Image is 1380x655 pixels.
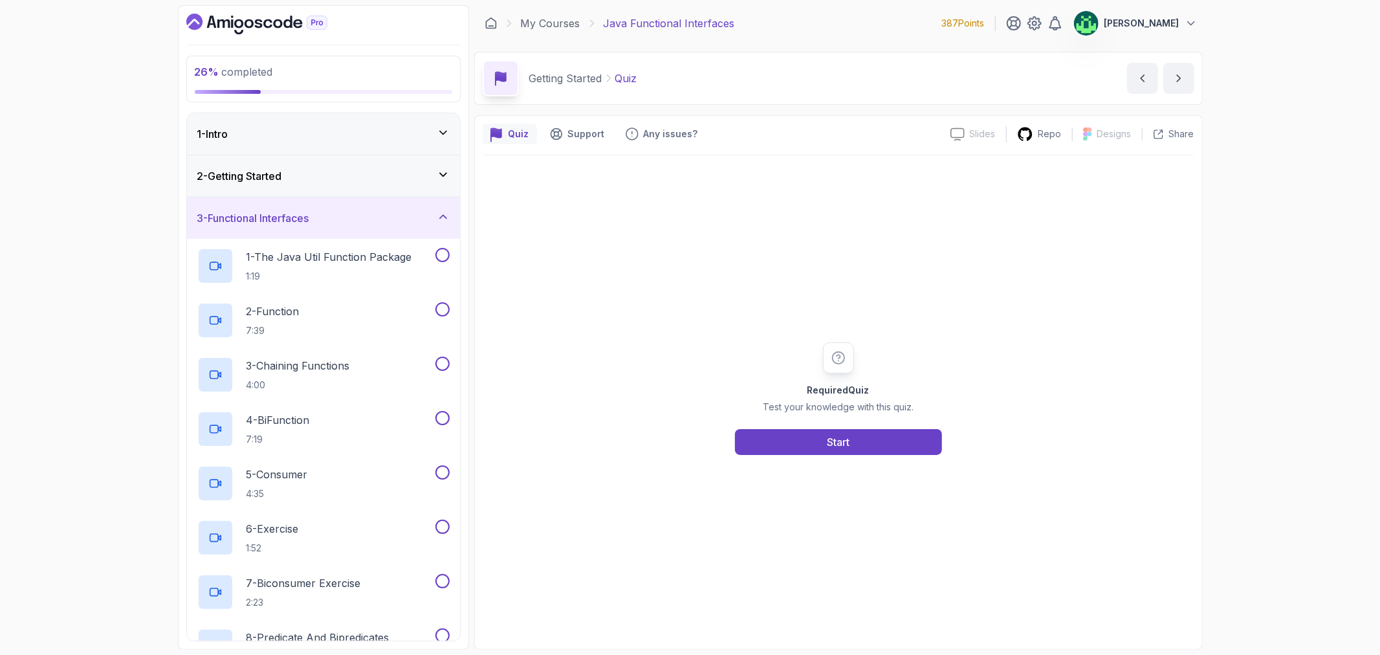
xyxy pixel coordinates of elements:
[763,401,914,414] p: Test your knowledge with this quiz.
[197,248,450,284] button: 1-The Java Util Function Package1:19
[529,71,602,86] p: Getting Started
[246,487,308,500] p: 4:35
[197,357,450,393] button: 3-Chaining Functions4:00
[246,575,361,591] p: 7 - Biconsumer Exercise
[604,16,735,31] p: Java Functional Interfaces
[197,465,450,502] button: 5-Consumer4:35
[521,16,580,31] a: My Courses
[197,126,228,142] h3: 1 - Intro
[246,412,310,428] p: 4 - BiFunction
[246,467,308,482] p: 5 - Consumer
[246,433,310,446] p: 7:19
[1097,128,1132,140] p: Designs
[618,124,706,144] button: Feedback button
[246,542,299,555] p: 1:52
[187,113,460,155] button: 1-Intro
[807,384,849,395] span: Required
[246,521,299,537] p: 6 - Exercise
[246,358,350,373] p: 3 - Chaining Functions
[246,596,361,609] p: 2:23
[568,128,605,140] p: Support
[195,65,219,78] span: 26 %
[970,128,996,140] p: Slides
[735,429,942,455] button: Start
[246,379,350,392] p: 4:00
[246,270,412,283] p: 1:19
[197,302,450,339] button: 2-Function7:39
[197,210,309,226] h3: 3 - Functional Interfaces
[644,128,698,140] p: Any issues?
[1074,11,1099,36] img: user profile image
[197,520,450,556] button: 6-Exercise1:52
[197,574,450,610] button: 7-Biconsumer Exercise2:23
[1038,128,1062,140] p: Repo
[195,65,273,78] span: completed
[485,17,498,30] a: Dashboard
[763,384,914,397] h2: Quiz
[246,249,412,265] p: 1 - The Java Util Function Package
[246,304,300,319] p: 2 - Function
[542,124,613,144] button: Support button
[186,14,357,34] a: Dashboard
[1163,63,1194,94] button: next content
[187,197,460,239] button: 3-Functional Interfaces
[187,155,460,197] button: 2-Getting Started
[615,71,637,86] p: Quiz
[1104,17,1179,30] p: [PERSON_NAME]
[197,168,282,184] h3: 2 - Getting Started
[1127,63,1158,94] button: previous content
[1142,128,1194,140] button: Share
[246,324,300,337] p: 7:39
[246,630,389,645] p: 8 - Predicate And Bipredicates
[827,434,849,450] div: Start
[197,411,450,447] button: 4-BiFunction7:19
[942,17,985,30] p: 387 Points
[1073,10,1198,36] button: user profile image[PERSON_NAME]
[1169,128,1194,140] p: Share
[509,128,529,140] p: Quiz
[483,124,537,144] button: quiz button
[1007,126,1072,142] a: Repo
